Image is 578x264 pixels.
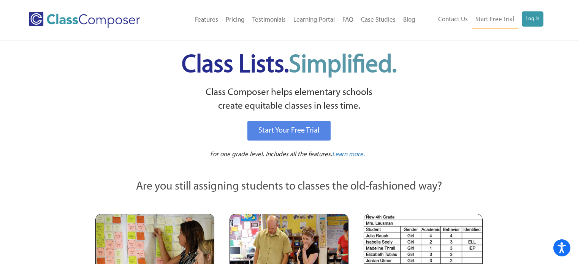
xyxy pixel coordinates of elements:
img: Class Composer [29,12,140,28]
a: Features [191,12,222,28]
a: Testimonials [249,12,290,28]
a: Log In [522,11,543,27]
a: Learning Portal [290,12,339,28]
p: Class Composer helps elementary schools create equitable classes in less time. [94,86,484,114]
span: Learn more. [332,151,365,158]
nav: Header Menu [419,11,543,28]
a: FAQ [339,12,357,28]
a: Pricing [222,12,249,28]
nav: Header Menu [165,12,419,28]
a: Start Your Free Trial [247,121,331,141]
span: Simplified. [289,53,397,78]
span: Start Your Free Trial [258,127,320,134]
p: Are you still assigning students to classes the old-fashioned way? [95,179,483,195]
a: Start Free Trial [472,11,518,28]
a: Case Studies [357,12,399,28]
a: Learn more. [332,150,365,160]
span: Class Lists. [182,53,397,78]
a: Contact Us [434,11,472,28]
span: For one grade level. Includes all the features. [210,151,332,158]
a: Blog [399,12,419,28]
